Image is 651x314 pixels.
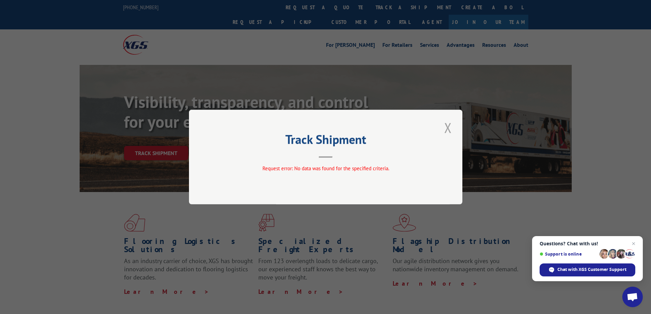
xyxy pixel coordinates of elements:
span: Request error: No data was found for the specified criteria. [262,165,389,172]
span: Chat with XGS Customer Support [540,263,635,276]
a: Open chat [622,287,643,307]
span: Questions? Chat with us! [540,241,635,246]
span: Chat with XGS Customer Support [557,267,626,273]
button: Close modal [442,118,454,137]
span: Support is online [540,251,597,257]
h2: Track Shipment [223,135,428,148]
